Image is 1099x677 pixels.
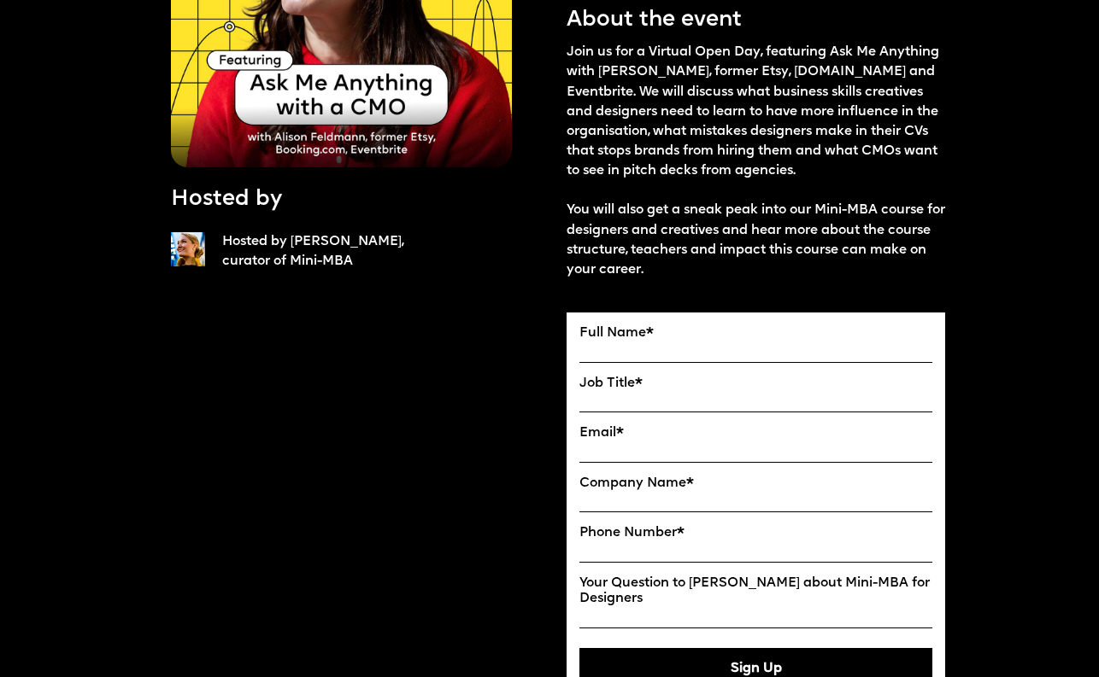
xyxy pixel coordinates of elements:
[579,525,932,541] label: Phone Number
[579,376,932,392] label: Job Title
[171,184,282,215] p: Hosted by
[567,43,945,280] p: Join us for a Virtual Open Day, featuring Ask Me Anything with [PERSON_NAME], former Etsy, [DOMAI...
[579,325,932,341] label: Full Name
[567,5,742,36] p: About the event
[222,232,451,271] p: Hosted by [PERSON_NAME], curator of Mini-MBA
[579,476,932,492] label: Company Name
[579,575,932,607] label: Your Question to [PERSON_NAME] about Mini-MBA for Designers
[579,425,932,441] label: Email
